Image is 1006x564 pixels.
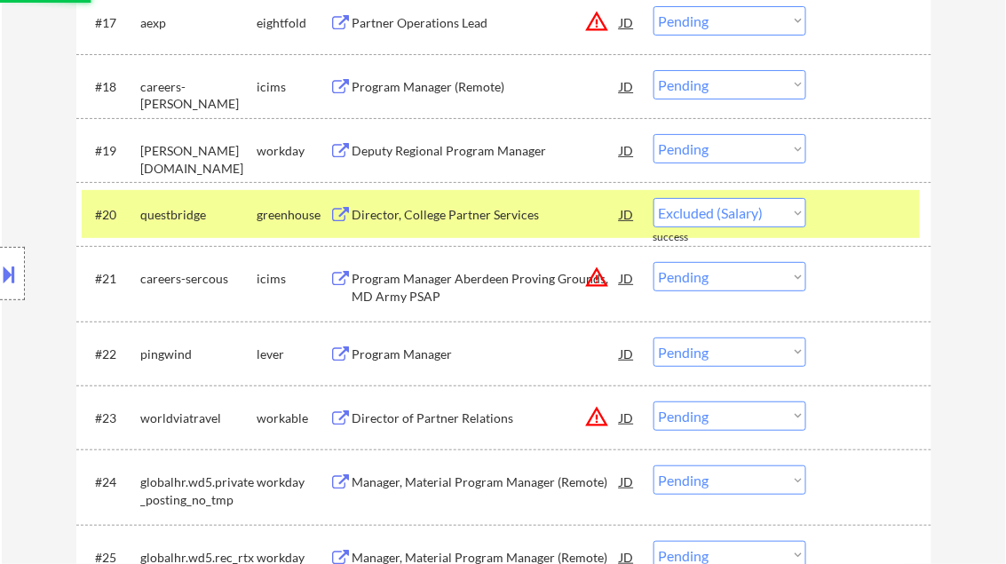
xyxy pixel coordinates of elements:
[141,78,257,113] div: careers-[PERSON_NAME]
[352,409,621,427] div: Director of Partner Relations
[352,346,621,363] div: Program Manager
[619,338,637,369] div: JD
[96,78,127,96] div: #18
[352,14,621,32] div: Partner Operations Lead
[352,473,621,491] div: Manager, Material Program Manager (Remote)
[585,265,610,290] button: warning_amber
[619,262,637,294] div: JD
[257,78,330,96] div: icims
[585,404,610,429] button: warning_amber
[352,270,621,305] div: Program Manager Aberdeen Proving Grounds, MD Army PSAP
[352,142,621,160] div: Deputy Regional Program Manager
[619,134,637,166] div: JD
[585,9,610,34] button: warning_amber
[96,14,127,32] div: #17
[619,401,637,433] div: JD
[257,14,330,32] div: eightfold
[619,465,637,497] div: JD
[141,14,257,32] div: aexp
[352,206,621,224] div: Director, College Partner Services
[141,473,257,508] div: globalhr.wd5.private_posting_no_tmp
[619,6,637,38] div: JD
[96,473,127,491] div: #24
[654,230,725,245] div: success
[619,198,637,230] div: JD
[257,473,330,491] div: workday
[619,70,637,102] div: JD
[352,78,621,96] div: Program Manager (Remote)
